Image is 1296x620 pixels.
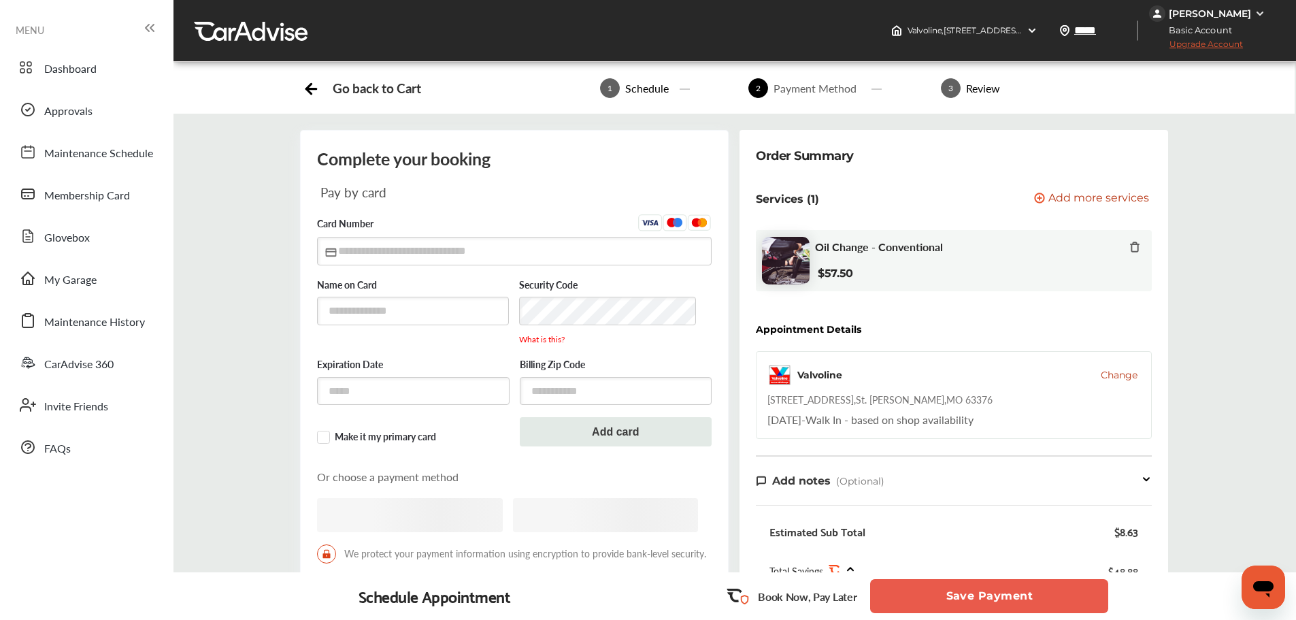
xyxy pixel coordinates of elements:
a: Maintenance Schedule [12,134,160,169]
div: $8.63 [1114,525,1138,538]
img: note-icon.db9493fa.svg [756,475,767,487]
span: 3 [941,78,961,98]
div: Order Summary [756,146,854,165]
label: Billing Zip Code [520,359,712,372]
div: [PERSON_NAME] [1169,7,1251,20]
a: Maintenance History [12,303,160,338]
span: - [801,412,805,427]
span: MENU [16,25,44,35]
div: Schedule [620,80,674,96]
span: We protect your payment information using encryption to provide bank-level security. [317,544,712,564]
label: Security Code [519,279,712,293]
img: header-divider.bc55588e.svg [1137,20,1138,41]
span: Add notes [772,474,831,487]
label: Expiration Date [317,359,510,372]
div: Estimated Sub Total [769,525,865,538]
img: logo-valvoline.png [767,363,792,387]
span: Basic Account [1150,23,1242,37]
img: location_vector.a44bc228.svg [1059,25,1070,36]
div: Appointment Details [756,324,861,335]
button: Add more services [1034,193,1149,206]
img: LockIcon.bb451512.svg [317,544,336,564]
span: Approvals [44,103,93,120]
span: Invite Friends [44,398,108,416]
div: Valvoline [797,368,842,382]
span: Total Savings [769,564,823,578]
a: My Garage [12,261,160,296]
label: Name on Card [317,279,509,293]
span: CarAdvise 360 [44,356,114,374]
a: Invite Friends [12,387,160,423]
div: [STREET_ADDRESS] , St. [PERSON_NAME] , MO 63376 [767,393,993,406]
span: Oil Change - Conventional [815,240,943,253]
span: [DATE] [767,412,801,427]
a: CarAdvise 360 [12,345,160,380]
p: Services (1) [756,193,819,206]
img: Visa.45ceafba.svg [638,214,663,231]
span: 2 [748,78,768,98]
label: Make it my primary card [317,431,510,444]
span: My Garage [44,272,97,289]
div: Schedule Appointment [359,587,511,606]
a: FAQs [12,429,160,465]
img: header-down-arrow.9dd2ce7d.svg [1027,25,1037,36]
span: Dashboard [44,61,97,78]
img: Mastercard.eb291d48.svg [687,214,712,231]
p: What is this? [519,333,712,345]
div: Pay by card [320,184,507,200]
span: Add more services [1048,193,1149,206]
span: Upgrade Account [1149,39,1243,56]
a: Approvals [12,92,160,127]
div: Payment Method [768,80,862,96]
img: WGsFRI8htEPBVLJbROoPRyZpYNWhNONpIPPETTm6eUC0GeLEiAAAAAElFTkSuQmCC [1255,8,1265,19]
span: Glovebox [44,229,90,247]
div: Go back to Cart [333,80,420,96]
button: Change [1101,368,1137,382]
img: header-home-logo.8d720a4f.svg [891,25,902,36]
button: Save Payment [870,579,1108,613]
a: Membership Card [12,176,160,212]
p: Or choose a payment method [317,469,712,485]
label: Card Number [317,214,712,235]
span: Valvoline , [STREET_ADDRESS] St. [PERSON_NAME] , MO 63376 [908,25,1145,35]
span: FAQs [44,440,71,458]
span: Maintenance Schedule [44,145,153,163]
b: $57.50 [818,267,853,280]
span: (Optional) [836,475,884,487]
img: Maestro.aa0500b2.svg [663,214,687,231]
a: Glovebox [12,218,160,254]
button: Add card [520,417,712,446]
a: Dashboard [12,50,160,85]
img: oil-change-thumb.jpg [762,237,810,284]
img: jVpblrzwTbfkPYzPPzSLxeg0AAAAASUVORK5CYII= [1149,5,1165,22]
div: Review [961,80,1006,96]
span: Maintenance History [44,314,145,331]
a: Add more services [1034,193,1152,206]
div: Walk In - based on shop availability [767,412,974,427]
p: Book Now, Pay Later [758,589,857,604]
span: 1 [600,78,620,98]
iframe: Button to launch messaging window [1242,566,1285,609]
div: Complete your booking [317,147,712,170]
span: Membership Card [44,187,130,205]
div: $48.88 [1108,561,1138,580]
